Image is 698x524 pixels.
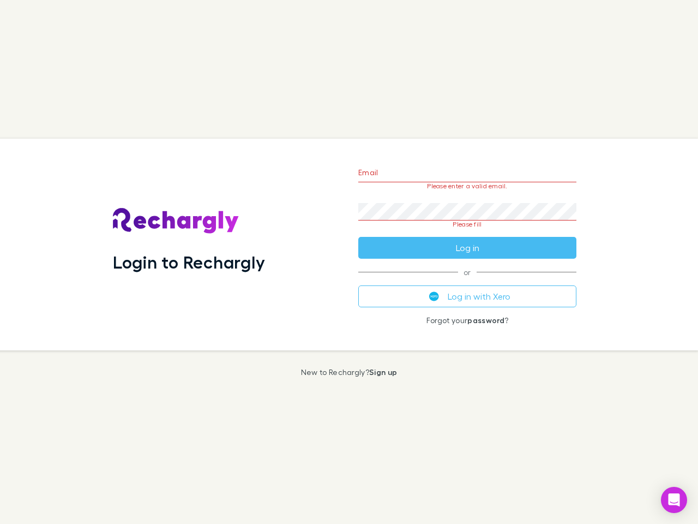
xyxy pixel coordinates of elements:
p: Please fill [358,221,576,228]
div: Open Intercom Messenger [661,487,687,513]
p: Please enter a valid email. [358,182,576,190]
a: password [467,315,504,325]
p: New to Rechargly? [301,368,398,377]
button: Log in [358,237,576,259]
p: Forgot your ? [358,316,576,325]
button: Log in with Xero [358,285,576,307]
h1: Login to Rechargly [113,252,265,272]
img: Rechargly's Logo [113,208,239,234]
img: Xero's logo [429,291,439,301]
a: Sign up [369,367,397,377]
